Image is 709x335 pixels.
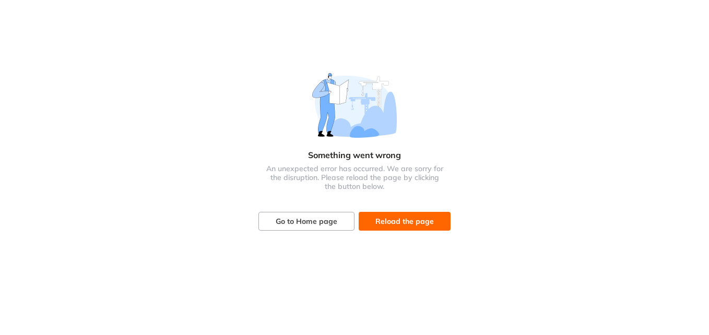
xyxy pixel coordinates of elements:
[258,212,354,231] button: Go to Home page
[359,212,451,231] button: Reload the page
[266,164,443,190] span: An unexpected error has occurred. We are sorry for the disruption. Please reload the page by clic...
[312,73,397,138] img: Error image
[276,216,337,227] span: Go to Home page
[308,150,401,160] span: Something went wrong
[375,216,434,227] span: Reload the page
